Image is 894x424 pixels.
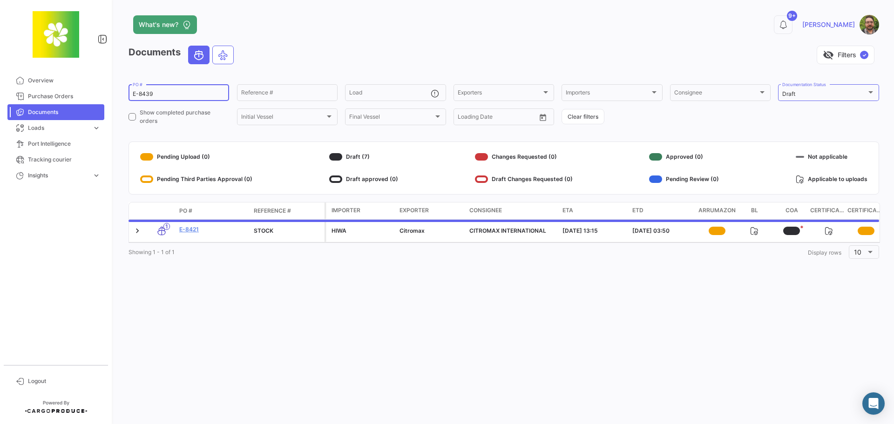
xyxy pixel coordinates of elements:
[129,249,175,256] span: Showing 1 - 1 of 1
[28,140,101,148] span: Port Intelligence
[163,223,170,230] span: 1
[140,149,252,164] div: Pending Upload (0)
[796,149,867,164] div: Not applicable
[796,172,867,187] div: Applicable to uploads
[847,206,885,215] span: Certificado de Fumigacion
[241,115,325,121] span: Initial Vessel
[213,46,233,64] button: Air
[847,202,885,219] datatable-header-cell: Certificado de Fumigacion
[326,202,396,219] datatable-header-cell: Importer
[28,124,88,132] span: Loads
[7,136,104,152] a: Port Intelligence
[786,206,798,215] span: COA
[632,227,695,235] div: [DATE] 03:50
[469,227,546,234] span: CITROMAX INTERNATIONAL
[475,149,573,164] div: Changes Requested (0)
[802,20,855,29] span: [PERSON_NAME]
[629,202,698,219] datatable-header-cell: ETD
[254,227,321,235] div: STOCK
[458,115,471,121] input: From
[808,249,841,256] span: Display rows
[28,92,101,101] span: Purchase Orders
[562,109,604,124] button: Clear filters
[332,206,360,215] span: Importer
[329,149,398,164] div: Draft (7)
[751,206,758,215] span: BL
[179,207,192,215] span: PO #
[810,206,847,215] span: Certificado Organico
[862,392,885,415] div: Abrir Intercom Messenger
[649,172,719,187] div: Pending Review (0)
[129,46,237,64] h3: Documents
[179,225,246,234] a: E-8421
[466,202,559,219] datatable-header-cell: Consignee
[860,15,879,34] img: SR.jpg
[7,104,104,120] a: Documents
[7,152,104,168] a: Tracking courier
[400,206,429,215] span: Exporter
[566,91,650,97] span: Importers
[810,202,847,219] datatable-header-cell: Certificado Organico
[817,46,874,64] button: visibility_offFilters✓
[92,171,101,180] span: expand_more
[139,20,178,29] span: What's new?
[176,203,250,219] datatable-header-cell: PO #
[133,15,197,34] button: What's new?
[823,49,834,61] span: visibility_off
[632,206,643,215] span: ETD
[189,46,209,64] button: Ocean
[28,108,101,116] span: Documents
[736,202,773,219] datatable-header-cell: BL
[477,115,515,121] input: To
[28,171,88,180] span: Insights
[396,202,466,219] datatable-header-cell: Exporter
[349,115,433,121] span: Final Vessel
[773,202,810,219] datatable-header-cell: COA
[562,206,573,215] span: ETA
[33,11,79,58] img: 8664c674-3a9e-46e9-8cba-ffa54c79117b.jfif
[7,73,104,88] a: Overview
[148,207,176,215] datatable-header-cell: Transport mode
[28,155,101,164] span: Tracking courier
[698,206,736,215] span: Arrumazon
[400,227,462,235] div: Citromax
[562,227,625,235] div: [DATE] 13:15
[140,172,252,187] div: Pending Third Parties Approval (0)
[332,227,392,235] div: HIWA
[250,203,325,219] datatable-header-cell: Reference #
[698,202,736,219] datatable-header-cell: Arrumazon
[7,88,104,104] a: Purchase Orders
[854,248,861,256] span: 10
[469,206,502,215] span: Consignee
[133,226,142,236] a: Expand/Collapse Row
[28,377,101,385] span: Logout
[458,91,542,97] span: Exporters
[649,149,719,164] div: Approved (0)
[475,172,573,187] div: Draft Changes Requested (0)
[329,172,398,187] div: Draft approved (0)
[92,124,101,132] span: expand_more
[536,110,550,124] button: Open calendar
[860,51,868,59] span: ✓
[674,91,758,97] span: Consignee
[254,207,291,215] span: Reference #
[28,76,101,85] span: Overview
[559,202,629,219] datatable-header-cell: ETA
[140,108,229,125] span: Show completed purchase orders
[782,90,795,97] mat-select-trigger: Draft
